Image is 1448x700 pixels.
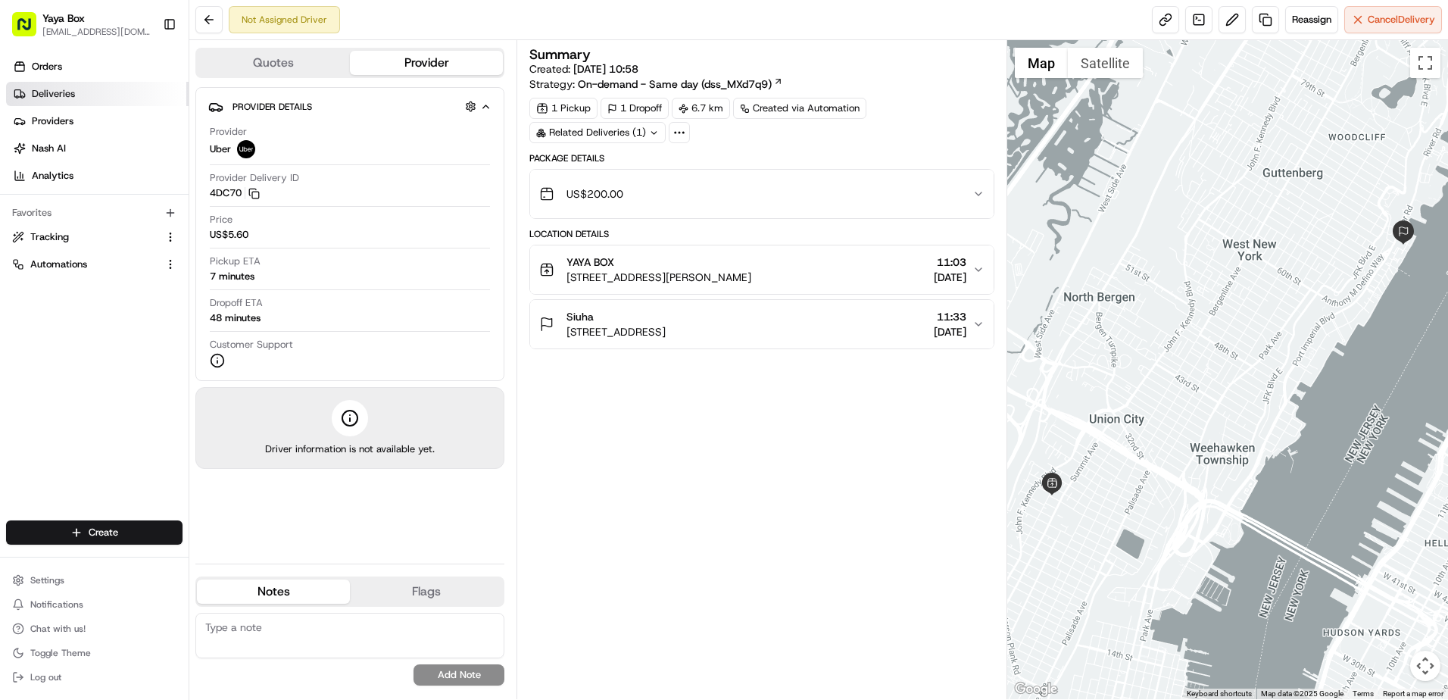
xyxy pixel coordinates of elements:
button: Chat with us! [6,618,183,639]
span: 8月15日 [134,235,170,247]
button: [EMAIL_ADDRESS][DOMAIN_NAME] [42,26,151,38]
span: [DATE] [934,324,966,339]
a: On-demand - Same day (dss_MXd7q9) [578,77,783,92]
span: Map data ©2025 Google [1261,689,1343,698]
button: Show satellite imagery [1068,48,1143,78]
button: YAYA BOX[STREET_ADDRESS][PERSON_NAME]11:03[DATE] [530,245,994,294]
button: Start new chat [257,149,276,167]
button: CancelDelivery [1344,6,1442,33]
span: Pickup ETA [210,255,261,268]
span: Settings [30,574,64,586]
button: Siuha[STREET_ADDRESS]11:33[DATE] [530,300,994,348]
span: [STREET_ADDRESS] [566,324,666,339]
span: API Documentation [143,339,243,354]
button: Reassign [1285,6,1338,33]
button: Show street map [1015,48,1068,78]
div: 💻 [128,340,140,352]
a: Providers [6,109,189,133]
a: 📗Knowledge Base [9,333,122,360]
span: Nash AI [32,142,66,155]
span: US$5.60 [210,228,248,242]
button: Yaya Box[EMAIL_ADDRESS][DOMAIN_NAME] [6,6,157,42]
span: Created: [529,61,638,77]
div: Strategy: [529,77,783,92]
button: Toggle fullscreen view [1410,48,1440,78]
span: Dropoff ETA [210,296,263,310]
span: [DATE] [934,270,966,285]
span: Toggle Theme [30,647,91,659]
button: Map camera controls [1410,651,1440,681]
button: 4DC70 [210,186,260,200]
button: Automations [6,252,183,277]
button: US$200.00 [530,170,994,218]
span: [PERSON_NAME] [47,235,123,247]
span: 8月14日 [122,276,158,288]
span: Driver information is not available yet. [265,442,435,456]
span: Orders [32,60,62,73]
span: Pylon [151,376,183,387]
div: Past conversations [15,197,97,209]
img: Joseph V. [15,220,39,245]
img: Regen Pajulas [15,261,39,286]
a: Deliveries [6,82,189,106]
button: Create [6,520,183,545]
a: Analytics [6,164,189,188]
button: Toggle Theme [6,642,183,664]
span: 11:33 [934,309,966,324]
span: [STREET_ADDRESS][PERSON_NAME] [566,270,751,285]
img: 30910f29-0c51-41c2-b588-b76a93e9f242-bb38531d-bb28-43ab-8a58-cd2199b04601 [32,145,59,172]
span: Customer Support [210,338,293,352]
span: 11:03 [934,255,966,270]
div: Location Details [529,228,994,240]
button: Flags [350,580,503,604]
button: Yaya Box [42,11,85,26]
span: Regen Pajulas [47,276,111,288]
span: Cancel Delivery [1368,13,1435,27]
a: Tracking [12,230,158,244]
a: Created via Automation [733,98,866,119]
span: • [114,276,119,288]
span: YAYA BOX [566,255,614,270]
span: On-demand - Same day (dss_MXd7q9) [578,77,772,92]
span: Notifications [30,598,83,611]
div: 48 minutes [210,311,261,325]
span: [DATE] 10:58 [573,62,638,76]
span: US$200.00 [566,186,623,202]
button: Quotes [197,51,350,75]
input: Clear [39,98,250,114]
div: 1 Pickup [529,98,598,119]
button: Settings [6,570,183,591]
a: Orders [6,55,189,79]
div: Related Deliveries (1) [529,122,666,143]
span: Price [210,213,232,227]
span: Knowledge Base [30,339,116,354]
span: Siuha [566,309,594,324]
button: Log out [6,667,183,688]
a: Automations [12,258,158,271]
span: Tracking [30,230,69,244]
div: 📗 [15,340,27,352]
span: Reassign [1292,13,1331,27]
img: Google [1011,680,1061,699]
div: Start new chat [68,145,248,160]
span: Deliveries [32,87,75,101]
span: Automations [30,258,87,271]
a: Terms [1353,689,1374,698]
div: Favorites [6,201,183,225]
img: Nash [15,15,45,45]
button: Provider Details [208,94,492,119]
img: 1736555255976-a54dd68f-1ca7-489b-9aae-adbdc363a1c4 [30,236,42,248]
button: Tracking [6,225,183,249]
button: Provider [350,51,503,75]
button: See all [235,194,276,212]
img: uber-new-logo.jpeg [237,140,255,158]
a: 💻API Documentation [122,333,249,360]
div: 7 minutes [210,270,254,283]
span: Provider [210,125,247,139]
p: Welcome 👋 [15,61,276,85]
span: Chat with us! [30,623,86,635]
button: Notes [197,580,350,604]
